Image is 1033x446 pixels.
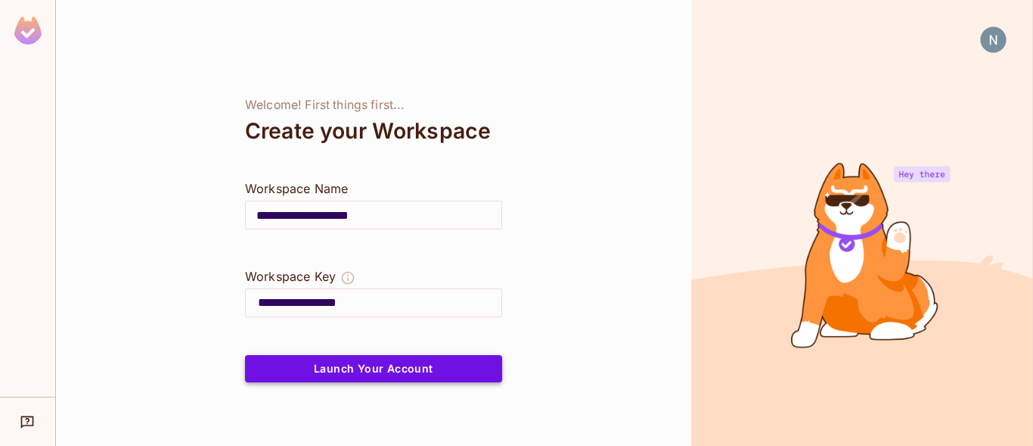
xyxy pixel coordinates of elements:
button: The Workspace Key is unique, and serves as the identifier of your workspace. [340,267,355,288]
div: Help & Updates [11,407,45,437]
div: Workspace Name [245,179,502,198]
img: Nurasmah Nurasmah [981,27,1006,52]
div: Workspace Key [245,267,336,285]
div: Create your Workspace [245,113,502,149]
div: Welcome! First things first... [245,98,502,113]
button: Launch Your Account [245,355,502,382]
img: SReyMgAAAABJRU5ErkJggg== [14,17,42,45]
